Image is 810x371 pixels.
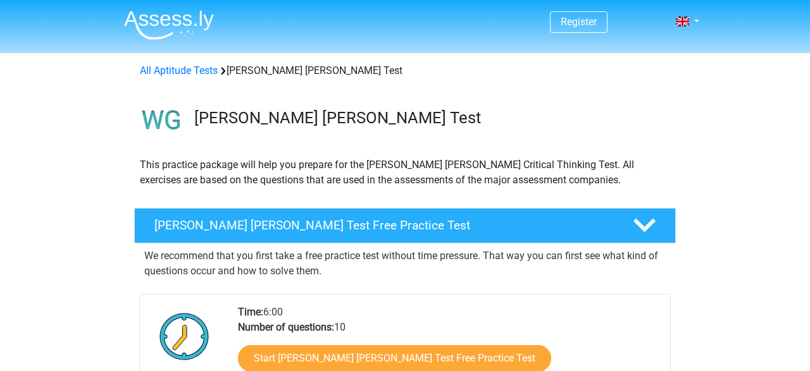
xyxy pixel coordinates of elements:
[561,16,597,28] a: Register
[124,10,214,40] img: Assessly
[140,64,218,76] a: All Aptitude Tests
[144,248,666,279] p: We recommend that you first take a free practice test without time pressure. That way you can fir...
[238,306,263,318] b: Time:
[135,94,189,147] img: watson glaser test
[135,63,675,78] div: [PERSON_NAME] [PERSON_NAME] Test
[140,157,670,188] p: This practice package will help you prepare for the [PERSON_NAME] [PERSON_NAME] Critical Thinking...
[153,305,216,368] img: Clock
[129,208,681,243] a: [PERSON_NAME] [PERSON_NAME] Test Free Practice Test
[238,321,334,333] b: Number of questions:
[194,108,666,128] h3: [PERSON_NAME] [PERSON_NAME] Test
[154,218,613,233] h4: [PERSON_NAME] [PERSON_NAME] Test Free Practice Test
